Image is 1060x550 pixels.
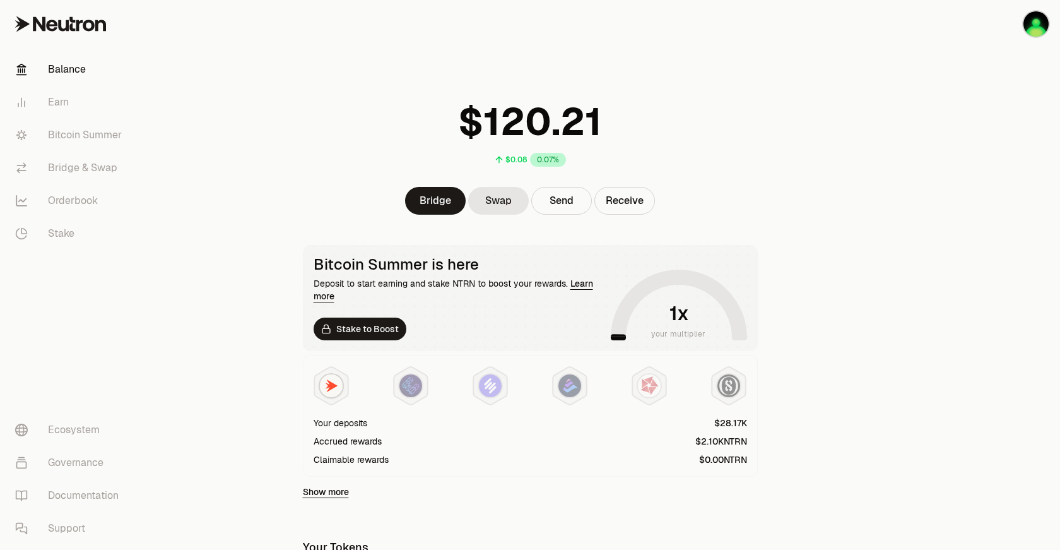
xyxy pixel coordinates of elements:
a: Documentation [5,479,136,512]
a: Stake to Boost [314,318,406,340]
img: Mars Fragments [638,374,661,397]
img: EtherFi Points [399,374,422,397]
img: KO [1023,11,1049,37]
div: Bitcoin Summer is here [314,256,606,273]
a: Orderbook [5,184,136,217]
div: $0.08 [505,155,527,165]
img: Structured Points [717,374,740,397]
a: Bridge [405,187,466,215]
img: Bedrock Diamonds [558,374,581,397]
a: Stake [5,217,136,250]
button: Send [531,187,592,215]
a: Swap [468,187,529,215]
a: Earn [5,86,136,119]
a: Bitcoin Summer [5,119,136,152]
a: Governance [5,446,136,479]
a: Support [5,512,136,545]
div: Your deposits [314,417,367,429]
div: Accrued rewards [314,435,382,448]
div: Deposit to start earning and stake NTRN to boost your rewards. [314,277,606,302]
a: Show more [303,486,349,498]
a: Balance [5,53,136,86]
img: NTRN [320,374,343,397]
a: Bridge & Swap [5,152,136,184]
div: Claimable rewards [314,453,389,466]
span: your multiplier [651,328,706,340]
button: Receive [594,187,655,215]
div: 0.07% [530,153,566,167]
img: Solv Points [479,374,502,397]
a: Ecosystem [5,414,136,446]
